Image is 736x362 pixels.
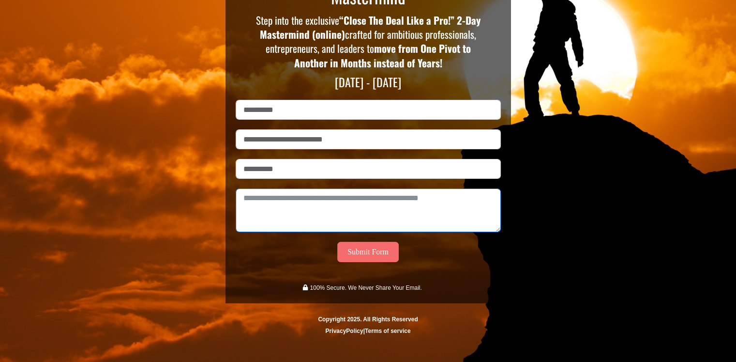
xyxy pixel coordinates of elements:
button: Submit Form [337,242,399,262]
strong: “Close The Deal Like a Pro!” 2-Day Mastermind (online) [260,13,481,42]
p: [DATE] - [DATE] [257,75,479,89]
span: Copyright 2025. All Rights Reserved [318,316,418,323]
strong: | [326,328,411,334]
p: 100% Secure. We Never Share Your Email. [310,282,422,294]
strong: move from One Pivot to Another in Months instead of Years! [294,41,471,70]
a: Terms of service [365,328,411,334]
p: Step into the exclusive crafted for ambitious professionals, entrepreneurs, and leaders to [255,13,481,70]
a: PrivacyPolicy [326,328,363,334]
